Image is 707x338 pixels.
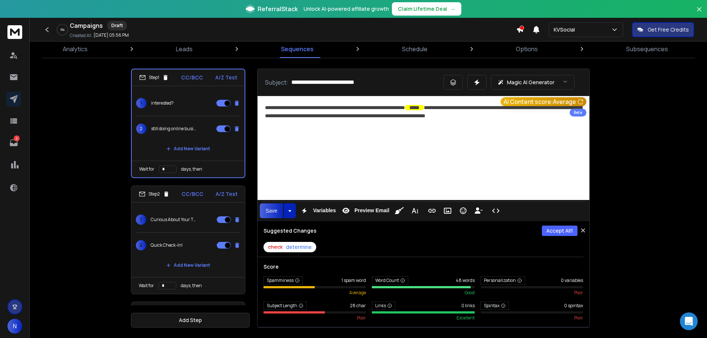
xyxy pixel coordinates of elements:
span: Spintax [481,302,509,310]
div: Step 1 [139,74,169,81]
div: Beta [570,109,586,117]
button: Add New Variant [160,258,216,273]
span: 1 spam word [341,278,366,283]
p: Schedule [402,45,428,53]
span: determine [286,243,312,251]
button: Add Step [131,313,250,328]
span: check [268,243,283,251]
p: Options [516,45,538,53]
span: poor [357,315,366,321]
button: Add New Variant [160,141,216,156]
button: Claim Lifetime Deal→ [392,2,461,16]
p: Subject: [265,78,288,87]
span: → [450,5,455,13]
li: Step2CC/BCCA/Z Test1Curious About Your Thoughts!2Quick Check-In!Add New VariantWait fordays, then [131,186,245,294]
button: Insert Unsubscribe Link [472,203,486,218]
p: Wait for [139,283,154,289]
span: excellent [456,315,475,321]
li: Step1CC/BCCA/Z Test1interested?2still doing online business?Add New VariantWait fordays, then [131,69,245,178]
a: Analytics [58,40,92,58]
span: ReferralStack [258,4,298,13]
span: Preview Email [353,207,391,214]
div: Open Intercom Messenger [680,312,698,330]
span: poor [574,315,583,321]
p: CC/BCC [181,74,203,81]
button: Clean HTML [392,203,406,218]
h3: Suggested Changes [264,227,317,234]
button: Insert Link (Ctrl+K) [425,203,439,218]
p: Leads [176,45,193,53]
button: Variables [297,203,337,218]
span: poor [574,290,583,296]
button: Insert Image (Ctrl+P) [441,203,455,218]
p: Analytics [63,45,88,53]
button: Magic AI Generator [491,75,575,90]
span: average [349,290,366,296]
p: interested? [151,100,174,106]
p: Quick Check-In! [151,242,183,248]
h3: Score [264,263,583,270]
button: Preview Email [339,203,391,218]
a: Options [511,40,542,58]
p: Unlock AI-powered affiliate growth [304,5,389,13]
span: 2 [136,240,146,250]
p: Sequences [281,45,314,53]
button: Get Free Credits [632,22,694,37]
p: A/Z Test [216,190,238,198]
p: days, then [181,283,202,289]
a: 2 [6,135,21,150]
span: Variables [311,207,337,214]
p: Subsequences [626,45,668,53]
span: Links [372,302,395,310]
span: 2 [136,124,147,134]
span: Spamminess [264,276,303,285]
p: 0 % [60,27,65,32]
p: [DATE] 05:56 PM [94,32,129,38]
div: Draft [107,21,127,30]
p: Get Free Credits [648,26,689,33]
h1: Campaigns [70,21,103,30]
span: 0 links [461,303,475,309]
span: 0 variables [561,278,583,283]
a: Schedule [397,40,432,58]
p: Wait for [139,166,154,172]
span: Personalization [481,276,525,285]
p: still doing online business? [151,126,199,132]
a: Subsequences [622,40,672,58]
button: More Text [408,203,422,218]
p: Created At: [70,33,92,39]
button: N [7,319,22,334]
span: 28 char [350,303,366,309]
span: Subject Length [264,302,307,310]
button: Emoticons [456,203,470,218]
a: Leads [171,40,197,58]
button: Save [260,203,284,218]
p: CC/BCC [181,190,203,198]
button: Code View [489,203,503,218]
button: AI Content score:Average [501,97,586,106]
button: Close banner [694,4,704,22]
span: Word Count [372,276,408,285]
p: KVSocial [554,26,578,33]
span: 0 spintax [564,303,583,309]
button: Accept All1 [542,226,577,236]
a: Sequences [276,40,318,58]
span: 1 [136,98,147,108]
p: days, then [181,166,202,172]
div: Step 2 [139,191,170,197]
span: good [465,290,475,296]
p: 2 [14,135,20,141]
span: 48 words [456,278,475,283]
span: 1 [136,214,146,225]
p: A/Z Test [215,74,237,81]
p: Curious About Your Thoughts! [151,217,198,223]
p: Magic AI Generator [507,79,554,86]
